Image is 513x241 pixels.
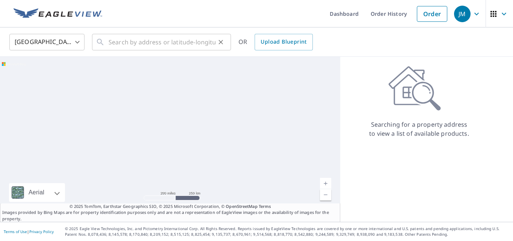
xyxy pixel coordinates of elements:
a: Upload Blueprint [255,34,312,50]
p: © 2025 Eagle View Technologies, Inc. and Pictometry International Corp. All Rights Reserved. Repo... [65,226,509,237]
a: Terms of Use [4,229,27,234]
div: [GEOGRAPHIC_DATA] [9,32,84,53]
p: | [4,229,54,234]
span: Upload Blueprint [261,37,306,47]
p: Searching for a property address to view a list of available products. [369,120,469,138]
div: Aerial [9,183,65,202]
a: Current Level 5, Zoom Out [320,189,331,200]
img: EV Logo [14,8,102,20]
span: © 2025 TomTom, Earthstar Geographics SIO, © 2025 Microsoft Corporation, © [69,203,271,210]
a: Order [417,6,447,22]
input: Search by address or latitude-longitude [109,32,216,53]
div: Aerial [26,183,47,202]
div: OR [238,34,313,50]
div: JM [454,6,471,22]
a: Privacy Policy [29,229,54,234]
a: OpenStreetMap [226,203,257,209]
button: Clear [216,37,226,47]
a: Terms [259,203,271,209]
a: Current Level 5, Zoom In [320,178,331,189]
